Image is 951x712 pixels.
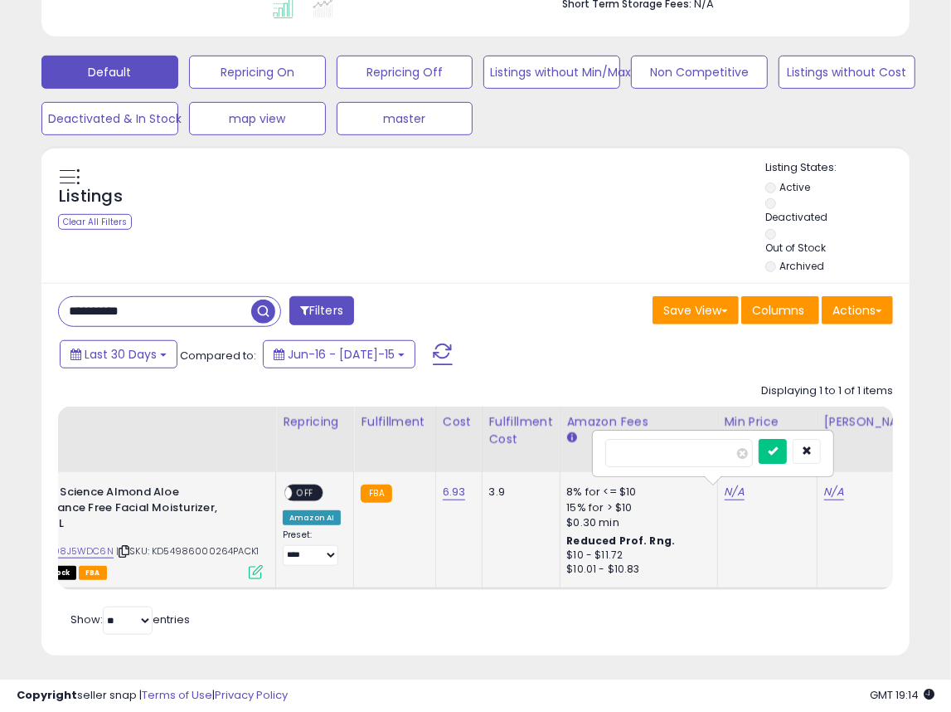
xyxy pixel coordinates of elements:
[765,160,910,176] p: Listing States:
[443,484,466,500] a: 6.93
[263,340,415,368] button: Jun-16 - [DATE]-15
[489,413,553,448] div: Fulfillment Cost
[567,549,705,563] div: $10 - $11.72
[58,214,132,230] div: Clear All Filters
[779,56,915,89] button: Listings without Cost
[361,485,391,503] small: FBA
[567,413,711,431] div: Amazon Fees
[27,485,229,535] b: Earth Science Almond Aloe Fragrance Free Facial Moisturizer, 150 ML
[443,413,475,431] div: Cost
[567,563,705,577] div: $10.01 - $10.83
[283,529,341,567] div: Preset:
[142,687,212,703] a: Terms of Use
[17,687,77,703] strong: Copyright
[824,484,844,500] a: N/A
[822,296,893,324] button: Actions
[870,687,934,703] span: 2025-08-15 19:14 GMT
[292,486,318,500] span: OFF
[752,302,804,319] span: Columns
[189,102,326,135] button: map view
[48,544,114,558] a: B08J5WDC6N
[824,413,923,431] div: [PERSON_NAME]
[567,534,676,548] b: Reduced Prof. Rng.
[361,413,428,431] div: Fulfillment
[85,346,157,363] span: Last 30 Days
[283,413,347,431] div: Repricing
[567,485,705,500] div: 8% for <= $10
[765,241,826,255] label: Out of Stock
[567,515,705,530] div: $0.30 min
[70,612,190,627] span: Show: entries
[741,296,819,324] button: Columns
[215,687,288,703] a: Privacy Policy
[17,688,288,704] div: seller snap | |
[283,510,341,525] div: Amazon AI
[116,544,259,558] span: | SKU: KD54986000264PACK1
[653,296,739,324] button: Save View
[288,346,395,363] span: Jun-16 - [DATE]-15
[780,259,825,273] label: Archived
[41,102,178,135] button: Deactivated & In Stock
[60,340,177,368] button: Last 30 Days
[41,56,178,89] button: Default
[483,56,620,89] button: Listings without Min/Max
[725,413,810,431] div: Min Price
[631,56,768,89] button: Non Competitive
[79,566,107,580] span: FBA
[567,431,577,446] small: Amazon Fees.
[337,56,473,89] button: Repricing Off
[289,296,354,325] button: Filters
[10,413,269,431] div: Title
[780,180,811,194] label: Active
[725,484,745,500] a: N/A
[765,210,827,224] label: Deactivated
[59,185,123,208] h5: Listings
[180,348,256,363] span: Compared to:
[337,102,473,135] button: master
[567,500,705,515] div: 15% for > $10
[189,56,326,89] button: Repricing On
[761,383,893,399] div: Displaying 1 to 1 of 1 items
[489,485,547,500] div: 3.9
